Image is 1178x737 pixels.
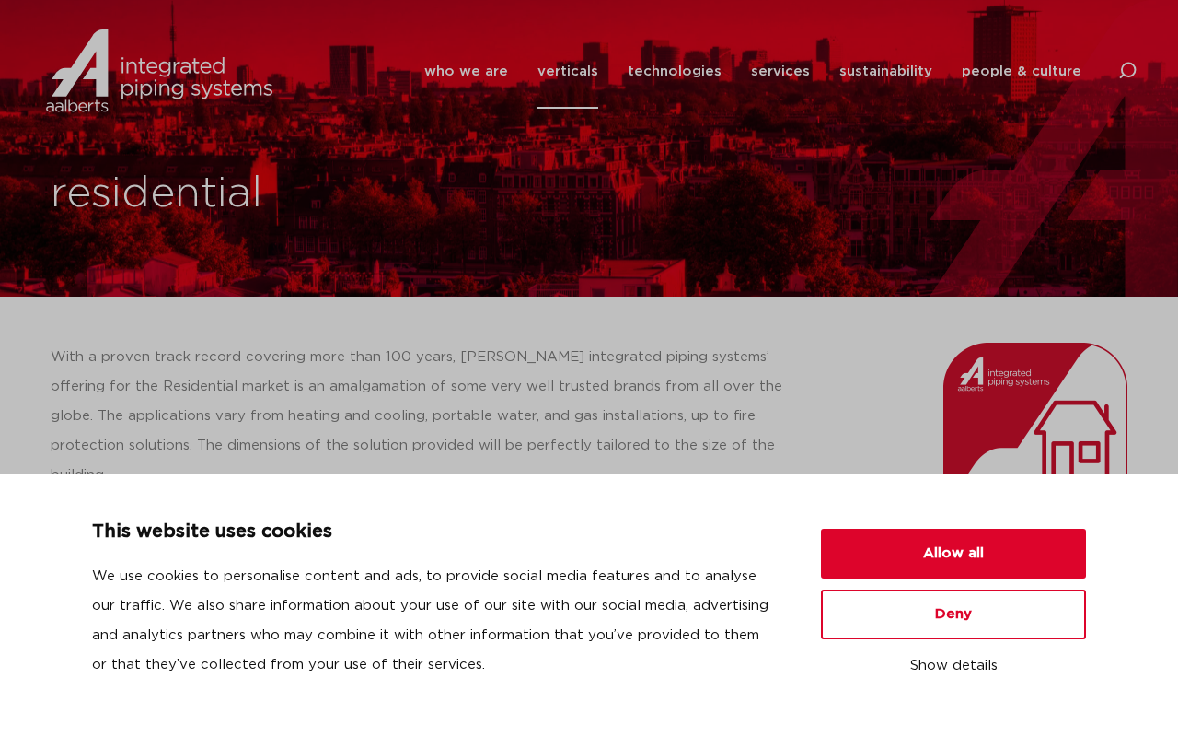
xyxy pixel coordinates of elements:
a: people & culture [962,34,1081,109]
p: This website uses cookies [92,518,777,547]
p: With a proven track record covering more than 100 years, [PERSON_NAME] integrated piping systems’... [51,343,799,490]
button: Show details [821,650,1086,682]
h1: residential [51,165,580,224]
a: verticals [537,34,598,109]
nav: Menu [424,34,1081,109]
button: Allow all [821,529,1086,579]
a: who we are [424,34,508,109]
a: sustainability [839,34,932,109]
img: Aalberts_IPS_icon_residential_buildings_rgb [943,343,1127,527]
p: We use cookies to personalise content and ads, to provide social media features and to analyse ou... [92,562,777,680]
a: services [751,34,810,109]
button: Deny [821,590,1086,639]
a: technologies [628,34,722,109]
